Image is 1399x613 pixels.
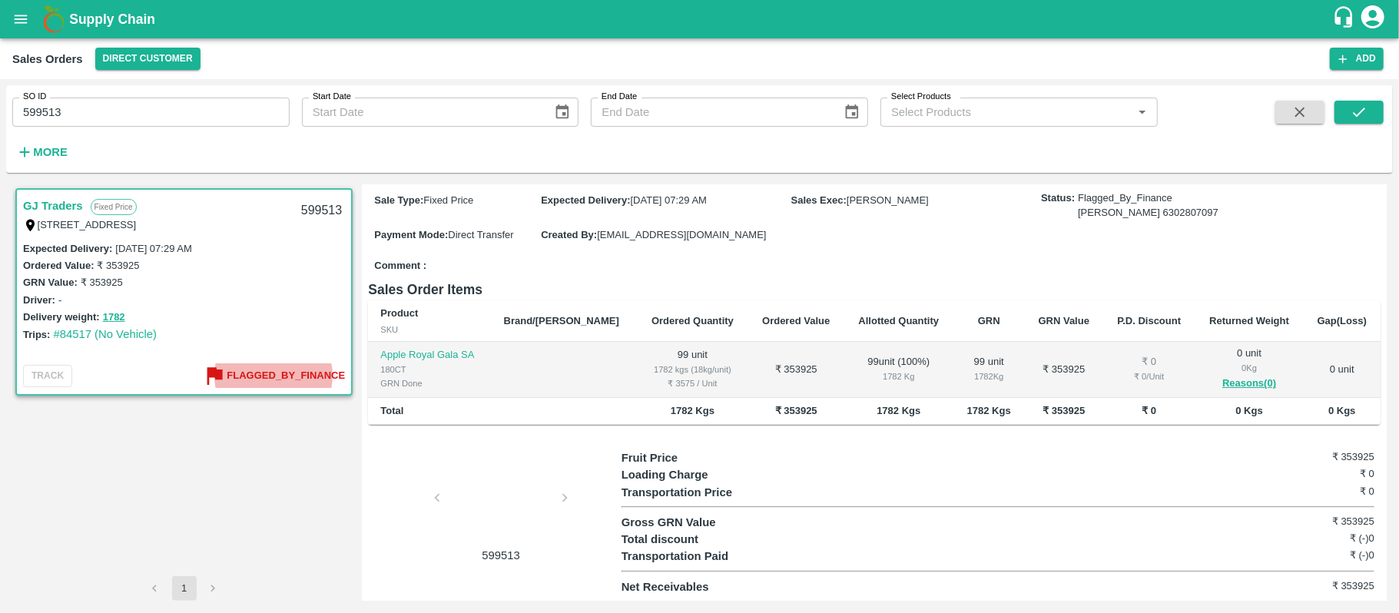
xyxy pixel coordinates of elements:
label: Ordered Value: [23,260,94,271]
button: Reasons(0) [1208,375,1291,393]
span: Direct Transfer [448,229,513,240]
label: ₹ 353925 [81,277,123,288]
div: GRN Done [380,376,479,390]
td: 0 unit [1304,342,1381,398]
h6: ₹ (-)0 [1249,531,1374,546]
b: 0 Kgs [1328,405,1355,416]
button: More [12,139,71,165]
div: ₹ 3575 / Unit [649,376,736,390]
div: ₹ 0 [1116,355,1182,369]
div: ₹ 0 / Unit [1116,369,1182,383]
div: 1782 Kg [857,369,941,383]
b: Gap(Loss) [1318,315,1367,326]
div: 1782 kgs (18kg/unit) [649,363,736,376]
button: Open [1132,102,1152,122]
input: Enter SO ID [12,98,290,127]
b: ₹ 0 [1142,405,1156,416]
a: #84517 (No Vehicle) [53,328,157,340]
label: Delivery weight: [23,311,100,323]
b: Supply Chain [69,12,155,27]
label: Comment : [374,259,426,273]
label: Expected Delivery : [23,243,112,254]
b: 1782 Kgs [877,405,920,416]
label: Sale Type : [374,194,423,206]
label: Expected Delivery : [541,194,630,206]
p: Transportation Paid [622,548,810,565]
div: 180CT [380,363,479,376]
td: ₹ 353925 [748,342,844,398]
p: Fixed Price [91,199,137,215]
h6: ₹ (-)0 [1249,548,1374,563]
p: Apple Royal Gala SA [380,348,479,363]
button: Flagged_By_Finance [202,363,345,389]
b: 1782 Kgs [671,405,714,416]
h6: Sales Order Items [368,279,1381,300]
label: Payment Mode : [374,229,448,240]
a: GJ Traders [23,196,83,216]
label: End Date [602,91,637,103]
b: 0 Kgs [1235,405,1262,416]
div: 0 Kg [1208,361,1291,375]
label: ₹ 353925 [97,260,139,271]
div: 0 unit [1208,346,1291,393]
p: Gross GRN Value [622,514,810,531]
div: [PERSON_NAME] 6302807097 [1078,206,1218,220]
button: 1782 [103,309,125,326]
label: [DATE] 07:29 AM [115,243,191,254]
h6: ₹ 353925 [1249,514,1374,529]
span: Fixed Price [423,194,473,206]
b: GRN [978,315,1000,326]
button: Add [1330,48,1384,70]
span: Flagged_By_Finance [1078,191,1218,220]
p: Fruit Price [622,449,810,466]
label: Trips: [23,329,50,340]
label: Status: [1041,191,1075,206]
div: customer-support [1332,5,1359,33]
h6: ₹ 353925 [1249,578,1374,594]
p: Transportation Price [622,484,810,501]
div: account of current user [1359,3,1387,35]
h6: ₹ 0 [1249,466,1374,482]
p: 599513 [443,547,559,564]
button: open drawer [3,2,38,37]
span: [DATE] 07:29 AM [631,194,707,206]
p: Net Receivables [622,578,810,595]
span: [EMAIL_ADDRESS][DOMAIN_NAME] [597,229,766,240]
button: page 1 [172,576,197,601]
td: ₹ 353925 [1025,342,1103,398]
label: Select Products [891,91,951,103]
b: Product [380,307,418,319]
b: Returned Weight [1209,315,1289,326]
label: GRN Value: [23,277,78,288]
b: ₹ 353925 [1043,405,1085,416]
input: Start Date [302,98,542,127]
div: 599513 [292,193,351,229]
td: 99 unit [637,342,748,398]
b: Ordered Quantity [651,315,734,326]
label: Created By : [541,229,597,240]
button: Select DC [95,48,201,70]
b: Total [380,405,403,416]
h6: ₹ 0 [1249,484,1374,499]
b: Flagged_By_Finance [227,367,345,385]
a: Supply Chain [69,8,1332,30]
div: 99 unit [966,355,1013,383]
strong: More [33,146,68,158]
div: 99 unit ( 100 %) [857,355,941,383]
label: [STREET_ADDRESS] [38,219,137,230]
label: - [58,294,61,306]
b: P.D. Discount [1117,315,1181,326]
p: Loading Charge [622,466,810,483]
div: Sales Orders [12,49,83,69]
nav: pagination navigation [141,576,228,601]
b: Brand/[PERSON_NAME] [504,315,619,326]
div: 1782 Kg [966,369,1013,383]
h6: ₹ 353925 [1249,449,1374,465]
div: SKU [380,323,479,336]
b: Allotted Quantity [858,315,939,326]
label: Sales Exec : [791,194,847,206]
b: GRN Value [1039,315,1089,326]
p: Total discount [622,531,810,548]
img: logo [38,4,69,35]
b: Ordered Value [762,315,830,326]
